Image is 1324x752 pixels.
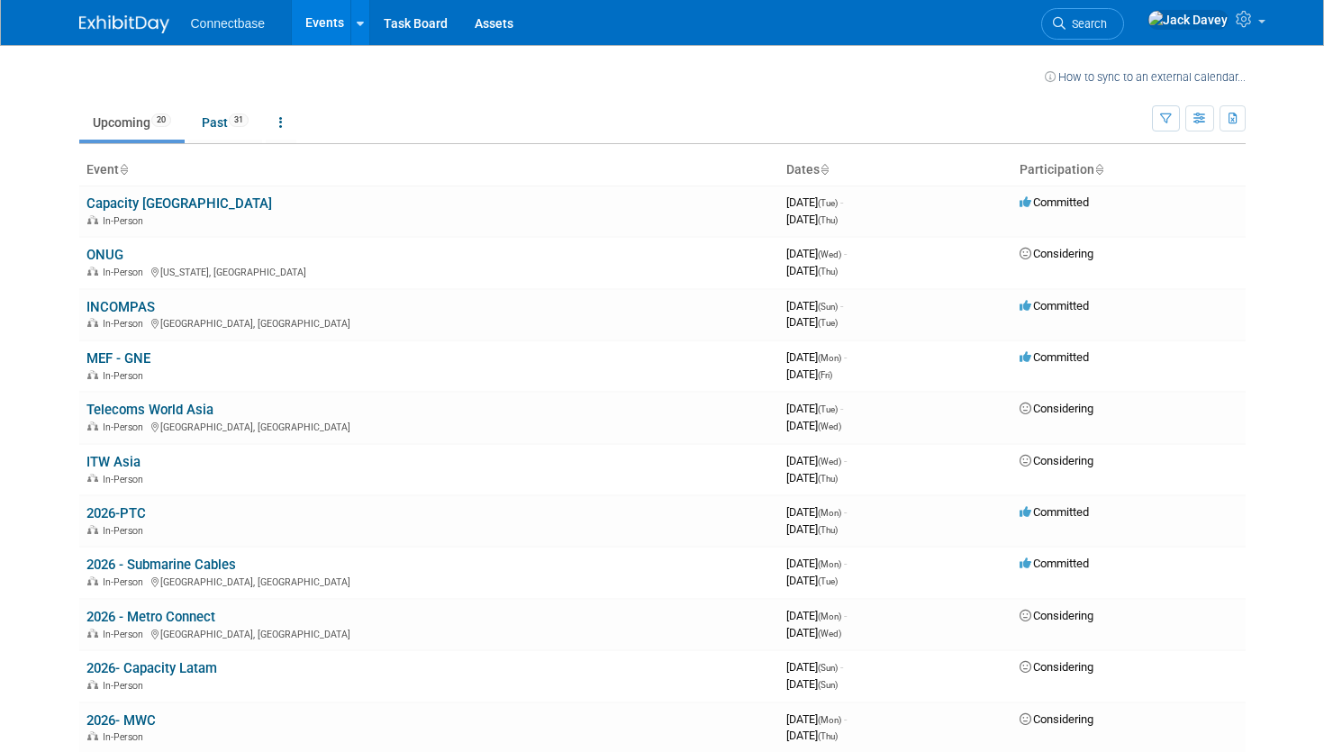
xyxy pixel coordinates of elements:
[840,402,843,415] span: -
[786,505,847,519] span: [DATE]
[79,15,169,33] img: ExhibitDay
[1020,557,1089,570] span: Committed
[86,557,236,573] a: 2026 - Submarine Cables
[87,215,98,224] img: In-Person Event
[86,402,213,418] a: Telecoms World Asia
[86,419,772,433] div: [GEOGRAPHIC_DATA], [GEOGRAPHIC_DATA]
[818,353,841,363] span: (Mon)
[86,626,772,640] div: [GEOGRAPHIC_DATA], [GEOGRAPHIC_DATA]
[86,609,215,625] a: 2026 - Metro Connect
[151,113,171,127] span: 20
[87,370,98,379] img: In-Person Event
[87,576,98,585] img: In-Person Event
[786,350,847,364] span: [DATE]
[86,299,155,315] a: INCOMPAS
[79,105,185,140] a: Upcoming20
[103,731,149,743] span: In-Person
[1020,660,1093,674] span: Considering
[818,249,841,259] span: (Wed)
[1020,350,1089,364] span: Committed
[1041,8,1124,40] a: Search
[1020,712,1093,726] span: Considering
[840,299,843,313] span: -
[786,299,843,313] span: [DATE]
[86,574,772,588] div: [GEOGRAPHIC_DATA], [GEOGRAPHIC_DATA]
[191,16,266,31] span: Connectbase
[103,215,149,227] span: In-Person
[786,247,847,260] span: [DATE]
[818,457,841,467] span: (Wed)
[818,663,838,673] span: (Sun)
[103,525,149,537] span: In-Person
[86,350,150,367] a: MEF - GNE
[786,712,847,726] span: [DATE]
[87,731,98,740] img: In-Person Event
[786,402,843,415] span: [DATE]
[818,731,838,741] span: (Thu)
[79,155,779,186] th: Event
[818,612,841,621] span: (Mon)
[818,525,838,535] span: (Thu)
[103,267,149,278] span: In-Person
[86,315,772,330] div: [GEOGRAPHIC_DATA], [GEOGRAPHIC_DATA]
[1012,155,1246,186] th: Participation
[844,712,847,726] span: -
[1020,454,1093,467] span: Considering
[786,195,843,209] span: [DATE]
[87,474,98,483] img: In-Person Event
[86,264,772,278] div: [US_STATE], [GEOGRAPHIC_DATA]
[786,454,847,467] span: [DATE]
[103,629,149,640] span: In-Person
[87,525,98,534] img: In-Person Event
[818,198,838,208] span: (Tue)
[786,213,838,226] span: [DATE]
[119,162,128,177] a: Sort by Event Name
[844,350,847,364] span: -
[786,367,832,381] span: [DATE]
[86,505,146,521] a: 2026-PTC
[844,609,847,622] span: -
[1020,505,1089,519] span: Committed
[786,574,838,587] span: [DATE]
[844,247,847,260] span: -
[1020,609,1093,622] span: Considering
[87,421,98,430] img: In-Person Event
[820,162,829,177] a: Sort by Start Date
[87,629,98,638] img: In-Person Event
[818,715,841,725] span: (Mon)
[103,474,149,485] span: In-Person
[786,626,841,639] span: [DATE]
[86,660,217,676] a: 2026- Capacity Latam
[87,680,98,689] img: In-Person Event
[786,315,838,329] span: [DATE]
[818,318,838,328] span: (Tue)
[779,155,1012,186] th: Dates
[786,729,838,742] span: [DATE]
[818,302,838,312] span: (Sun)
[1147,10,1229,30] img: Jack Davey
[103,680,149,692] span: In-Person
[1020,299,1089,313] span: Committed
[86,247,123,263] a: ONUG
[786,557,847,570] span: [DATE]
[786,677,838,691] span: [DATE]
[1094,162,1103,177] a: Sort by Participation Type
[103,370,149,382] span: In-Person
[87,318,98,327] img: In-Person Event
[818,474,838,484] span: (Thu)
[229,113,249,127] span: 31
[818,629,841,639] span: (Wed)
[786,264,838,277] span: [DATE]
[86,195,272,212] a: Capacity [GEOGRAPHIC_DATA]
[818,508,841,518] span: (Mon)
[1020,247,1093,260] span: Considering
[818,559,841,569] span: (Mon)
[786,522,838,536] span: [DATE]
[86,454,141,470] a: ITW Asia
[103,421,149,433] span: In-Person
[1020,195,1089,209] span: Committed
[86,712,156,729] a: 2026- MWC
[844,557,847,570] span: -
[786,609,847,622] span: [DATE]
[818,680,838,690] span: (Sun)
